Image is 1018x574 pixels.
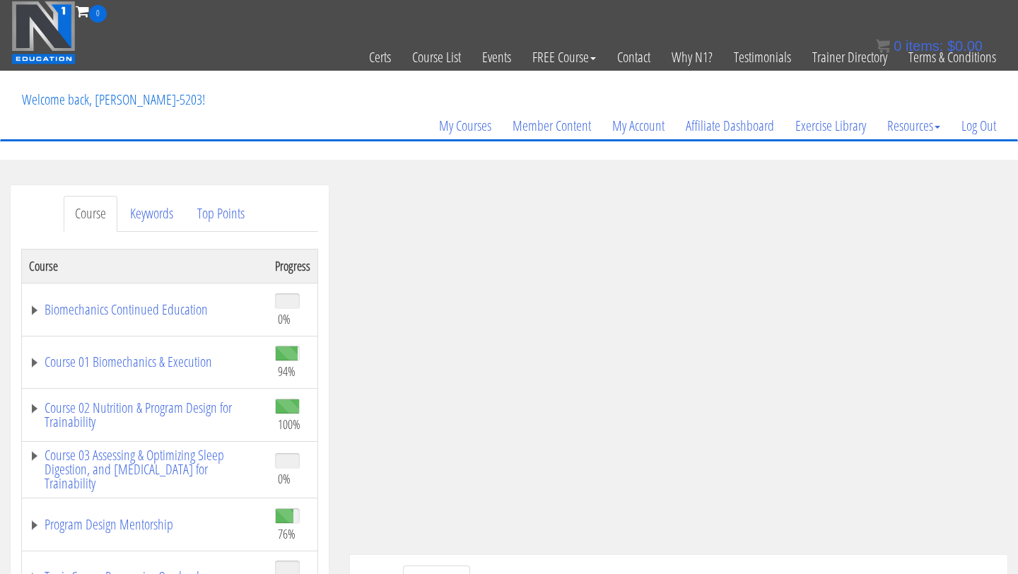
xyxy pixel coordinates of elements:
[11,71,216,128] p: Welcome back, [PERSON_NAME]-5203!
[89,5,107,23] span: 0
[11,1,76,64] img: n1-education
[278,416,300,432] span: 100%
[947,38,955,54] span: $
[602,92,675,160] a: My Account
[278,363,296,379] span: 94%
[906,38,943,54] span: items:
[428,92,502,160] a: My Courses
[29,517,261,532] a: Program Design Mentorship
[876,38,983,54] a: 0 items: $0.00
[278,471,291,486] span: 0%
[472,23,522,92] a: Events
[119,196,185,232] a: Keywords
[877,92,951,160] a: Resources
[894,38,901,54] span: 0
[278,311,291,327] span: 0%
[29,401,261,429] a: Course 02 Nutrition & Program Design for Trainability
[785,92,877,160] a: Exercise Library
[76,1,107,20] a: 0
[64,196,117,232] a: Course
[278,526,296,541] span: 76%
[951,92,1007,160] a: Log Out
[607,23,661,92] a: Contact
[675,92,785,160] a: Affiliate Dashboard
[22,249,269,283] th: Course
[186,196,256,232] a: Top Points
[402,23,472,92] a: Course List
[358,23,402,92] a: Certs
[29,355,261,369] a: Course 01 Biomechanics & Execution
[947,38,983,54] bdi: 0.00
[29,303,261,317] a: Biomechanics Continued Education
[876,39,890,53] img: icon11.png
[661,23,723,92] a: Why N1?
[522,23,607,92] a: FREE Course
[898,23,1007,92] a: Terms & Conditions
[502,92,602,160] a: Member Content
[29,448,261,491] a: Course 03 Assessing & Optimizing Sleep Digestion, and [MEDICAL_DATA] for Trainability
[268,249,318,283] th: Progress
[723,23,802,92] a: Testimonials
[802,23,898,92] a: Trainer Directory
